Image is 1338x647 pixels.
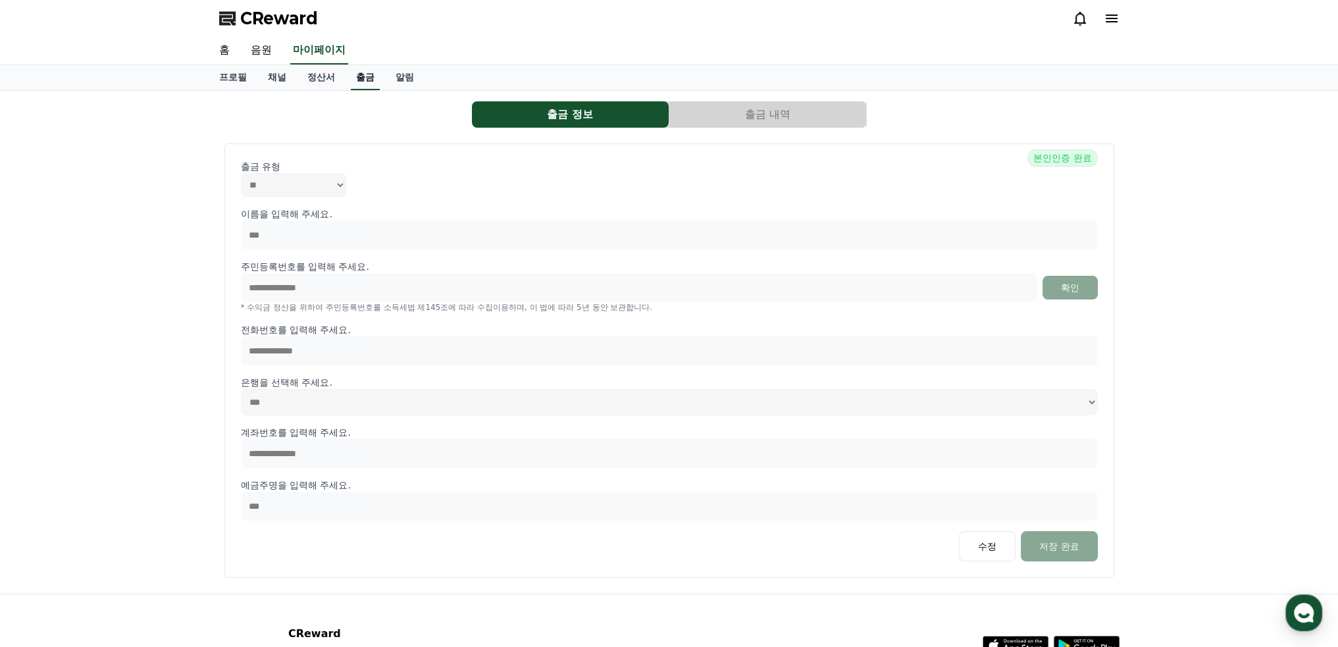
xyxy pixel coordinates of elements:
[219,8,318,29] a: CReward
[1042,276,1098,299] button: 확인
[385,65,425,90] a: 알림
[959,531,1016,561] button: 수정
[241,376,1098,389] p: 은행을 선택해 주세요.
[351,65,380,90] a: 출금
[241,302,1098,313] p: * 수익금 정산을 위하여 주민등록번호를 소득세법 제145조에 따라 수집이용하며, 이 법에 따라 5년 동안 보관합니다.
[241,479,1098,492] p: 예금주명을 입력해 주세요.
[472,101,669,128] button: 출금 정보
[209,37,240,65] a: 홈
[240,8,318,29] span: CReward
[669,101,866,128] button: 출금 내역
[87,417,170,450] a: 대화
[209,65,257,90] a: 프로필
[241,323,1098,336] p: 전화번호를 입력해 주세요.
[41,437,49,448] span: 홈
[203,437,219,448] span: 설정
[1027,149,1097,167] span: 본인인증 완료
[241,207,1098,220] p: 이름을 입력해 주세요.
[669,101,867,128] a: 출금 내역
[241,260,369,273] p: 주민등록번호를 입력해 주세요.
[170,417,253,450] a: 설정
[120,438,136,448] span: 대화
[240,37,282,65] a: 음원
[1021,531,1097,561] button: 저장 완료
[297,65,346,90] a: 정산서
[257,65,297,90] a: 채널
[241,160,1098,173] p: 출금 유형
[241,426,1098,439] p: 계좌번호를 입력해 주세요.
[4,417,87,450] a: 홈
[290,37,348,65] a: 마이페이지
[288,626,449,642] p: CReward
